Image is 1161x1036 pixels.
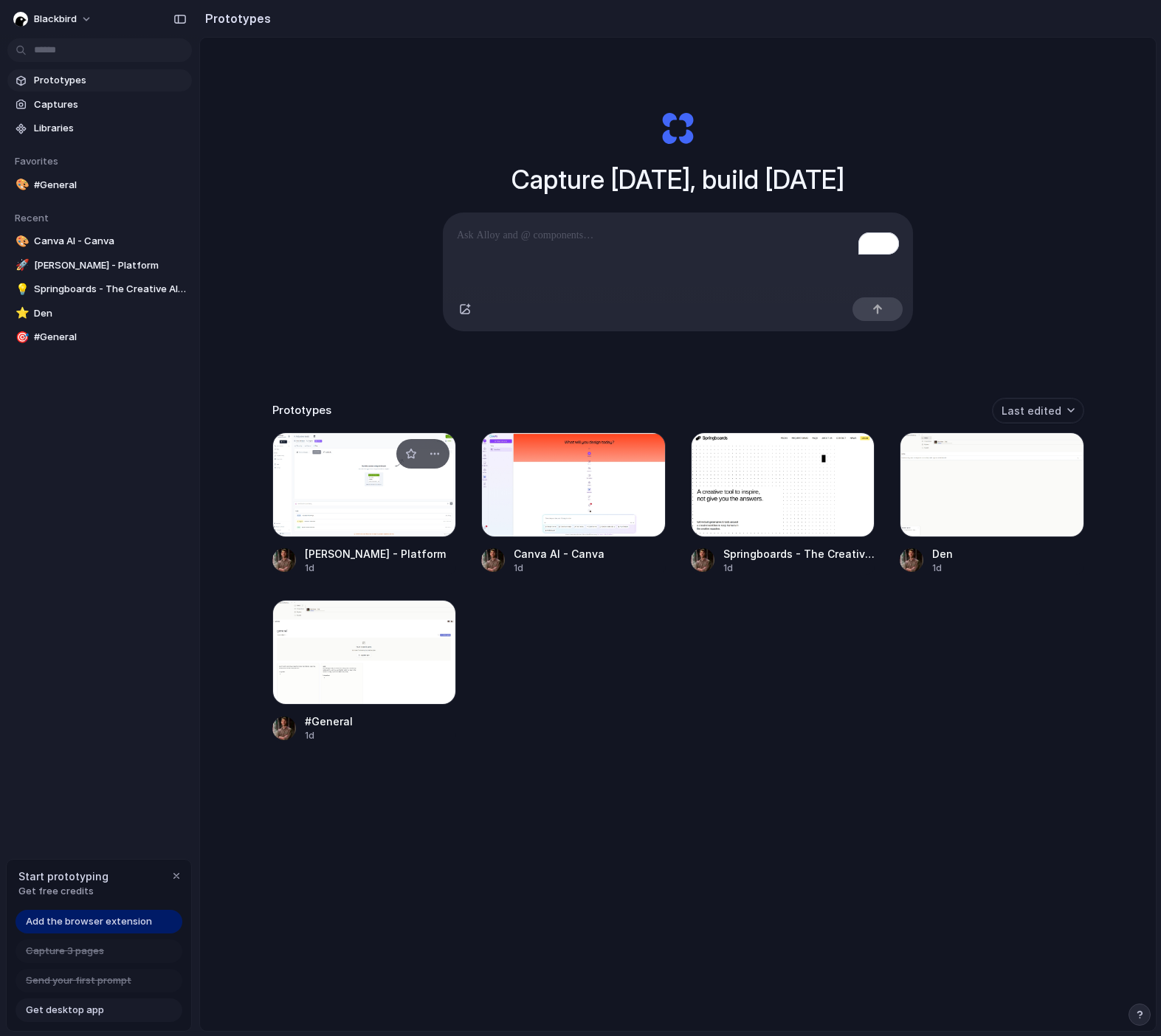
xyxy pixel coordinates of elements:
[723,546,875,562] div: Springboards - The Creative AI Tool for Agencies & Strategists
[13,234,28,249] button: 🎨
[34,121,186,136] span: Libraries
[15,329,26,346] div: 🎯
[7,69,192,91] a: Prototypes
[272,402,331,419] h3: Prototypes
[7,7,100,31] button: blackbird
[7,230,192,252] a: 🎨Canva AI - Canva
[15,281,26,298] div: 💡
[514,546,604,562] div: Canva AI - Canva
[13,330,28,345] button: 🎯
[305,546,446,562] div: [PERSON_NAME] - Platform
[7,94,192,116] a: Captures
[7,303,192,325] a: ⭐Den
[514,562,604,575] div: 1d
[15,305,26,322] div: ⭐
[13,282,28,297] button: 💡
[7,326,192,348] a: 🎯#General
[900,432,1084,575] a: DenDen1d
[18,868,108,884] span: Start prototyping
[34,258,186,273] span: [PERSON_NAME] - Platform
[932,562,953,575] div: 1d
[481,432,666,575] a: Canva AI - CanvaCanva AI - Canva1d
[511,160,844,199] h1: Capture [DATE], build [DATE]
[272,432,457,575] a: Heidi - Platform[PERSON_NAME] - Platform1d
[34,97,186,112] span: Captures
[305,714,353,729] div: #General
[7,117,192,139] a: Libraries
[7,278,192,300] a: 💡Springboards - The Creative AI Tool for Agencies & Strategists
[15,998,182,1022] a: Get desktop app
[15,212,49,224] span: Recent
[34,282,186,297] span: Springboards - The Creative AI Tool for Agencies & Strategists
[305,562,446,575] div: 1d
[15,155,58,167] span: Favorites
[305,729,353,742] div: 1d
[26,944,104,959] span: Capture 3 pages
[26,914,152,929] span: Add the browser extension
[34,73,186,88] span: Prototypes
[444,213,912,291] div: To enrich screen reader interactions, please activate Accessibility in Grammarly extension settings
[15,257,26,274] div: 🚀
[7,174,192,196] a: 🎨#General
[26,1003,104,1018] span: Get desktop app
[26,973,131,988] span: Send your first prompt
[199,10,271,27] h2: Prototypes
[7,255,192,277] a: 🚀[PERSON_NAME] - Platform
[34,12,77,27] span: blackbird
[13,178,28,193] button: 🎨
[34,234,186,249] span: Canva AI - Canva
[992,398,1084,424] button: Last edited
[15,176,26,193] div: 🎨
[15,910,182,933] a: Add the browser extension
[272,600,457,742] a: #General#General1d
[34,178,186,193] span: #General
[34,306,186,321] span: Den
[13,258,28,273] button: 🚀
[34,330,186,345] span: #General
[15,233,26,250] div: 🎨
[18,884,108,899] span: Get free credits
[691,432,875,575] a: Springboards - The Creative AI Tool for Agencies & StrategistsSpringboards - The Creative AI Tool...
[723,562,875,575] div: 1d
[13,306,28,321] button: ⭐
[932,546,953,562] div: Den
